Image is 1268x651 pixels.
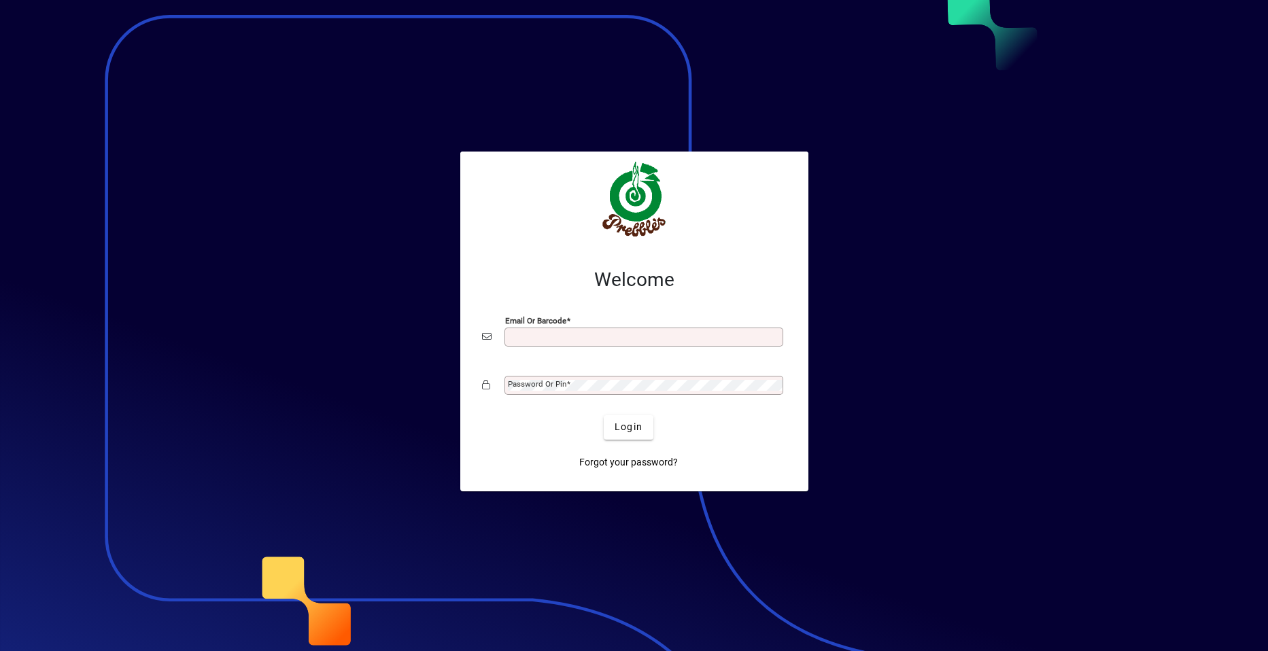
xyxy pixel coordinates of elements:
[482,268,787,292] h2: Welcome
[579,455,678,470] span: Forgot your password?
[505,315,566,325] mat-label: Email or Barcode
[615,420,642,434] span: Login
[574,451,683,475] a: Forgot your password?
[604,415,653,440] button: Login
[508,379,566,389] mat-label: Password or Pin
